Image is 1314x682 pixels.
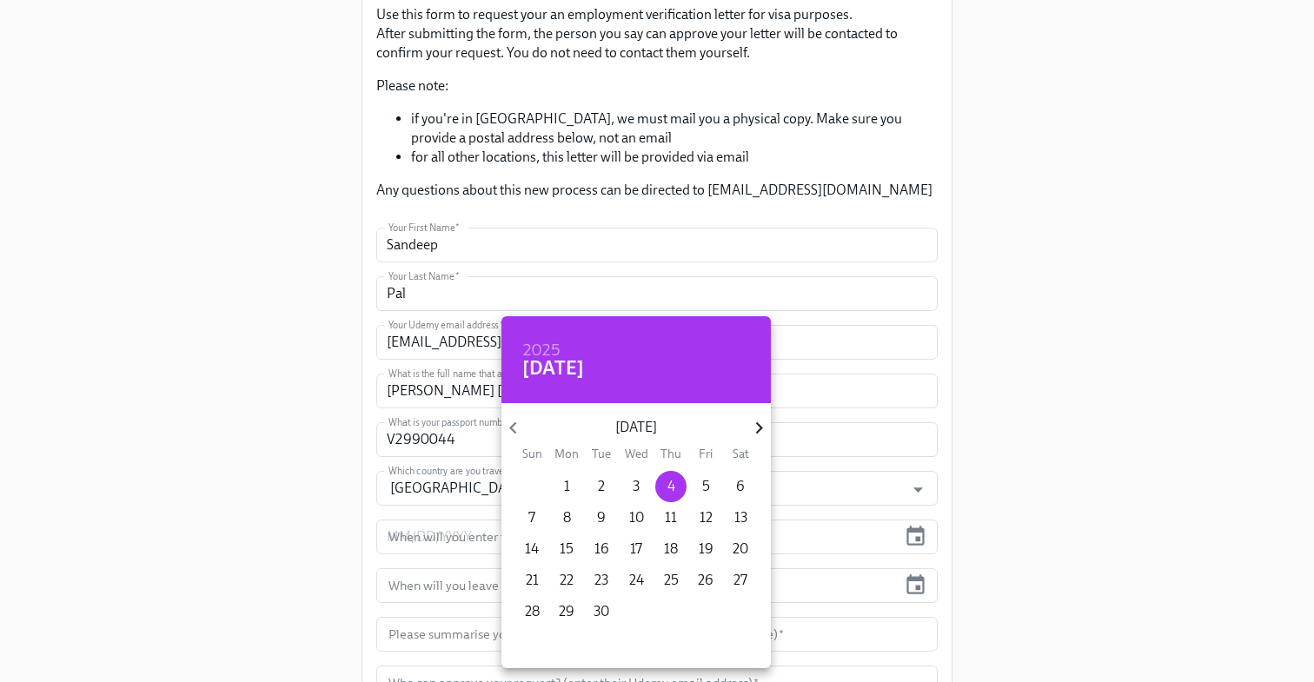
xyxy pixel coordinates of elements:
p: 30 [594,602,609,621]
p: 2 [598,477,605,496]
p: 14 [525,540,539,559]
button: 15 [551,533,582,565]
button: 10 [620,502,652,533]
p: 9 [597,508,606,527]
button: [DATE] [522,360,584,377]
p: 18 [664,540,678,559]
button: 8 [551,502,582,533]
span: Tue [586,446,617,462]
button: 5 [690,471,721,502]
button: 4 [655,471,687,502]
p: 20 [733,540,748,559]
p: 19 [699,540,713,559]
button: 2 [586,471,617,502]
button: 6 [725,471,756,502]
button: 9 [586,502,617,533]
p: 4 [667,477,675,496]
span: Sun [516,446,547,462]
button: 2025 [522,342,561,360]
p: 21 [526,571,539,590]
p: 5 [702,477,710,496]
p: 11 [665,508,677,527]
p: 29 [559,602,574,621]
button: 25 [655,565,687,596]
h4: [DATE] [522,355,584,381]
p: 22 [560,571,574,590]
span: Sat [725,446,756,462]
button: 11 [655,502,687,533]
p: 1 [564,477,570,496]
p: 16 [594,540,609,559]
button: 19 [690,533,721,565]
button: 30 [586,596,617,627]
p: [DATE] [525,418,747,437]
span: Fri [690,446,721,462]
p: 25 [664,571,679,590]
h6: 2025 [522,337,561,365]
button: 27 [725,565,756,596]
button: 24 [620,565,652,596]
span: Thu [655,446,687,462]
p: 24 [629,571,644,590]
button: 1 [551,471,582,502]
p: 17 [630,540,642,559]
p: 3 [633,477,640,496]
p: 8 [563,508,571,527]
button: 26 [690,565,721,596]
button: 16 [586,533,617,565]
button: 13 [725,502,756,533]
button: 23 [586,565,617,596]
button: 12 [690,502,721,533]
p: 13 [734,508,747,527]
button: 7 [516,502,547,533]
button: 18 [655,533,687,565]
button: 20 [725,533,756,565]
p: 27 [733,571,747,590]
p: 28 [525,602,540,621]
p: 7 [528,508,535,527]
button: 28 [516,596,547,627]
button: 14 [516,533,547,565]
span: Wed [620,446,652,462]
button: 17 [620,533,652,565]
p: 23 [594,571,608,590]
p: 12 [700,508,713,527]
button: 21 [516,565,547,596]
button: 3 [620,471,652,502]
span: Mon [551,446,582,462]
p: 10 [629,508,644,527]
p: 6 [736,477,745,496]
p: 26 [698,571,713,590]
p: 15 [560,540,574,559]
button: 22 [551,565,582,596]
button: 29 [551,596,582,627]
